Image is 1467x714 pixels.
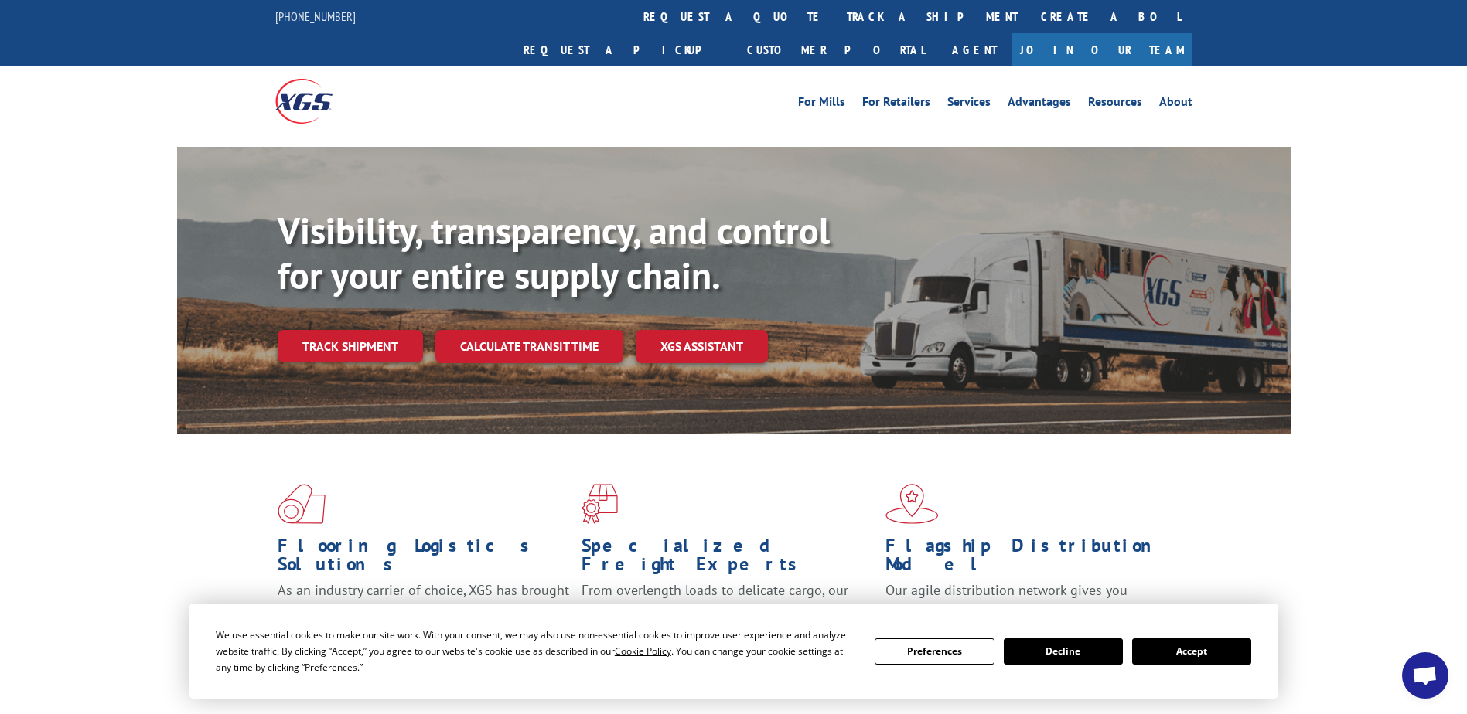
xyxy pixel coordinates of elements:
[1012,33,1192,66] a: Join Our Team
[936,33,1012,66] a: Agent
[1159,96,1192,113] a: About
[1402,652,1448,699] div: Open chat
[278,536,570,581] h1: Flooring Logistics Solutions
[1088,96,1142,113] a: Resources
[435,330,623,363] a: Calculate transit time
[885,581,1170,617] span: Our agile distribution network gives you nationwide inventory management on demand.
[885,484,939,524] img: xgs-icon-flagship-distribution-model-red
[875,638,994,665] button: Preferences
[582,581,874,650] p: From overlength loads to delicate cargo, our experienced staff knows the best way to move your fr...
[216,627,856,675] div: We use essential cookies to make our site work. With your consent, we may also use non-essential ...
[582,536,874,581] h1: Specialized Freight Experts
[862,96,930,113] a: For Retailers
[735,33,936,66] a: Customer Portal
[798,96,845,113] a: For Mills
[1132,638,1251,665] button: Accept
[947,96,991,113] a: Services
[615,644,671,658] span: Cookie Policy
[275,8,356,24] a: [PHONE_NUMBER]
[885,536,1178,581] h1: Flagship Distribution Model
[582,484,618,524] img: xgs-icon-focused-on-flooring-red
[278,330,423,362] a: Track shipment
[1008,96,1071,113] a: Advantages
[305,661,357,674] span: Preferences
[512,33,735,66] a: Request a pickup
[1004,638,1123,665] button: Decline
[278,484,326,524] img: xgs-icon-total-supply-chain-intelligence-red
[278,206,830,299] b: Visibility, transparency, and control for your entire supply chain.
[278,581,569,636] span: As an industry carrier of choice, XGS has brought innovation and dedication to flooring logistics...
[189,603,1278,699] div: Cookie Consent Prompt
[636,330,768,363] a: XGS ASSISTANT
